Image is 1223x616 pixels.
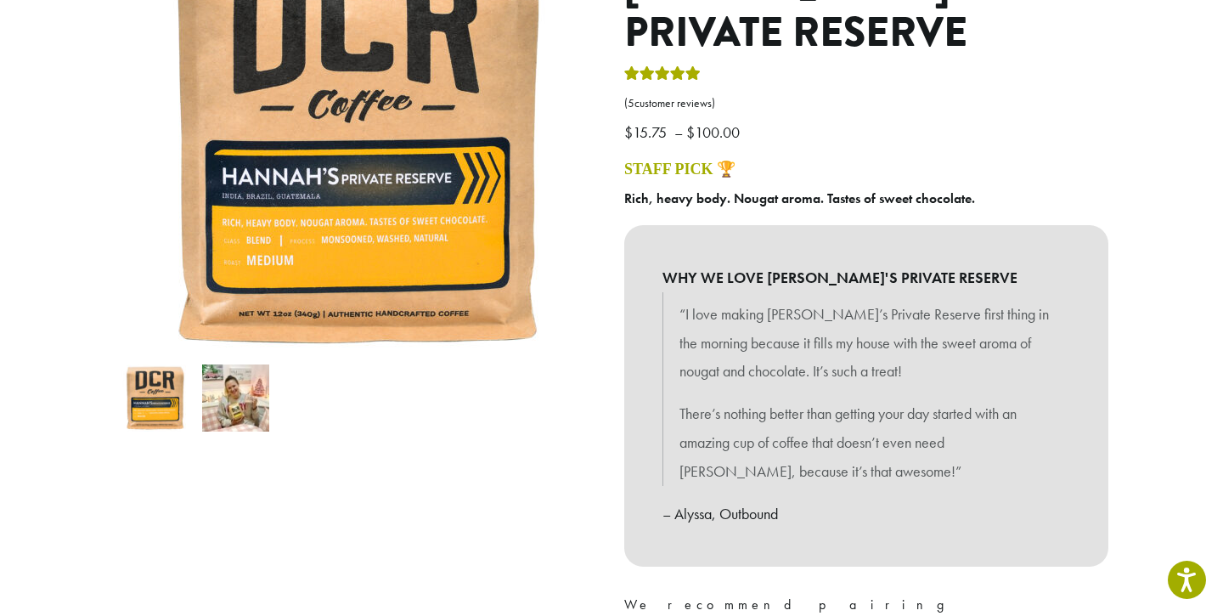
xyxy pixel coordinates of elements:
[624,189,975,207] b: Rich, heavy body. Nougat aroma. Tastes of sweet chocolate.
[679,300,1053,386] p: “I love making [PERSON_NAME]’s Private Reserve first thing in the morning because it fills my hou...
[662,500,1070,528] p: – Alyssa, Outbound
[624,122,671,142] bdi: 15.75
[624,95,1108,112] a: (5customer reviews)
[624,64,701,89] div: Rated 5.00 out of 5
[662,263,1070,292] b: WHY WE LOVE [PERSON_NAME]'S PRIVATE RESERVE
[674,122,683,142] span: –
[628,96,634,110] span: 5
[202,365,269,432] img: Hannah's Private Reserve - Image 2
[624,161,735,178] a: STAFF PICK 🏆
[686,122,695,142] span: $
[679,399,1053,485] p: There’s nothing better than getting your day started with an amazing cup of coffee that doesn’t e...
[121,365,189,432] img: Hannah's Private Reserve
[686,122,744,142] bdi: 100.00
[624,122,633,142] span: $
